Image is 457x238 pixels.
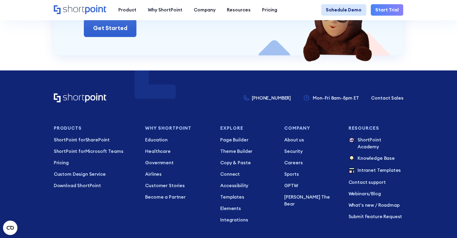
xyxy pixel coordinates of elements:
div: Why ShortPoint [148,7,182,14]
p: Intranet Templates [358,167,401,175]
a: [PERSON_NAME] The Bear [284,194,339,208]
p: / [348,190,403,197]
a: ShortPoint forMicrosoft Teams [54,148,136,155]
a: Theme Builder [220,148,275,155]
p: ShortPoint Academy [358,137,403,150]
a: Custom Design Service [54,171,136,178]
a: Knowledge Base [348,155,403,162]
a: Copy & Paste [220,159,275,166]
a: Government [145,159,211,166]
p: Knowledge Base [358,155,395,162]
a: Get Started [84,19,136,37]
p: Microsoft Teams [54,148,136,155]
a: Why ShortPoint [142,4,188,16]
a: Intranet Templates [348,167,403,175]
a: Company [188,4,221,16]
p: Mon–Fri 8am–5pm ET [313,95,359,102]
div: Resources [227,7,251,14]
a: Accessibility [220,182,275,189]
span: ShortPoint for [54,148,85,154]
h3: Resources [348,126,403,131]
a: Healthcare [145,148,211,155]
a: ShortPoint forSharePoint [54,137,136,144]
a: Schedule Demo [321,4,366,16]
a: About us [284,137,339,144]
p: [PHONE_NUMBER] [252,95,291,102]
a: Home [54,5,107,15]
a: Elements [220,205,275,212]
span: ShortPoint for [54,137,85,143]
a: [PHONE_NUMBER] [244,95,291,102]
a: Page Builder [220,137,275,144]
button: Open CMP widget [3,221,17,235]
a: Security [284,148,339,155]
h3: Company [284,126,339,131]
a: What's new / Roadmap [348,202,403,209]
a: Contact support [348,179,403,186]
a: Education [145,137,211,144]
iframe: Chat Widget [349,168,457,238]
a: Integrations [220,217,275,224]
a: Download ShortPoint [54,182,136,189]
a: Connect [220,171,275,178]
a: Templates [220,194,275,201]
a: Webinars [348,191,369,196]
a: Customer Stories [145,182,211,189]
h3: Products [54,126,136,131]
a: Pricing [256,4,283,16]
a: ShortPoint Academy [348,137,403,150]
a: Submit Feature Request [348,213,403,220]
a: GPTW [284,182,339,189]
a: Sports [284,171,339,178]
div: Product [118,7,136,14]
a: Careers [284,159,339,166]
a: Home [54,93,107,103]
a: Product [113,4,142,16]
a: Contact Sales [371,95,403,102]
a: Airlines [145,171,211,178]
h3: Why Shortpoint [145,126,211,131]
a: Resources [221,4,256,16]
h3: Explore [220,126,275,131]
div: Pricing [262,7,277,14]
a: Become a Partner [145,194,211,201]
p: SharePoint [54,137,136,144]
div: Company [194,7,215,14]
a: Start Trial [371,4,403,16]
a: Pricing [54,159,136,166]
